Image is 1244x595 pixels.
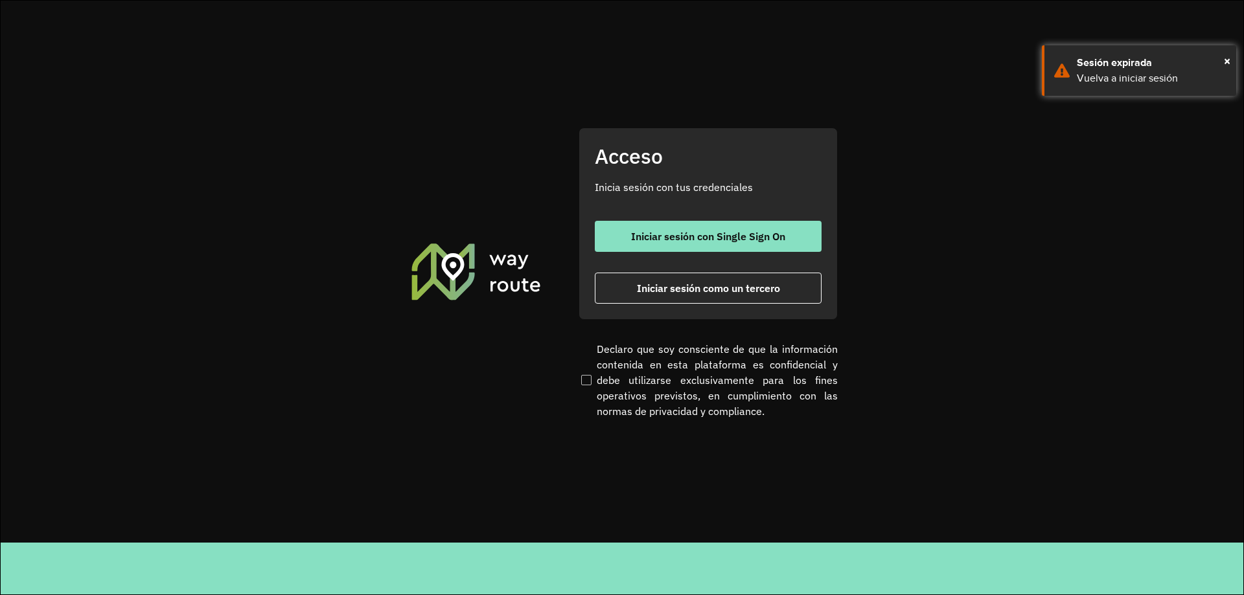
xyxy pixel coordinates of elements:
span: Iniciar sesión como un tercero [637,283,780,293]
h2: Acceso [595,144,822,168]
img: Roteirizador AmbevTech [409,241,543,301]
div: Sesión expirada [1077,55,1227,71]
div: Vuelva a iniciar sesión [1077,71,1227,86]
button: button [595,221,822,252]
p: Inicia sesión con tus credenciales [595,179,822,195]
button: Close [1224,51,1230,71]
button: button [595,273,822,304]
label: Declaro que soy consciente de que la información contenida en esta plataforma es confidencial y d... [579,341,838,419]
span: × [1224,51,1230,71]
span: Iniciar sesión con Single Sign On [631,231,785,241]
